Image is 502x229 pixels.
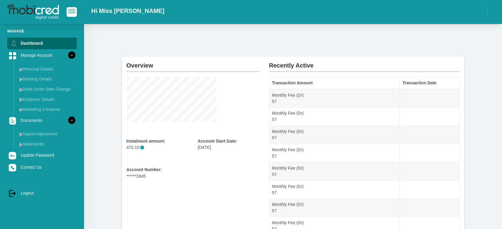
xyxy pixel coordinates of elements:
[19,143,23,146] img: menu arrow
[126,144,189,151] p: 470.15
[19,108,23,112] img: menu arrow
[126,167,162,172] b: Account Number:
[17,74,77,84] a: Banking Details
[17,95,77,104] a: Employer Details
[269,126,400,144] td: Monthly Fee (Dr) 57
[7,187,77,199] a: Logout
[17,129,77,139] a: Signed Agreement
[400,77,459,89] th: Transaction Date
[7,149,77,161] a: Update Password
[7,38,77,49] a: Dashboard
[19,77,23,81] img: menu arrow
[7,50,77,61] a: Manage Account
[19,88,23,92] img: menu arrow
[17,139,77,149] a: Statements
[140,146,144,149] span: Please note that the instalment amount provided does not include the monthly fee, which will be i...
[7,115,77,126] a: Documents
[7,161,77,173] a: Contact Us
[7,28,77,34] li: Manage
[198,139,237,143] b: Account Start Date:
[269,199,400,217] td: Monthly Fee (Dr) 57
[269,162,400,180] td: Monthly Fee (Dr) 57
[19,98,23,101] img: menu arrow
[17,104,77,114] a: Marketing Consents
[19,68,23,71] img: menu arrow
[269,107,400,126] td: Monthly Fee (Dr) 57
[269,144,400,162] td: Monthly Fee (Dr) 57
[17,64,77,74] a: Personal Details
[7,5,59,20] img: logo-mobicred.svg
[17,84,77,94] a: Debit Order Date Change
[91,7,164,14] h2: Hi Miss [PERSON_NAME]
[198,138,260,151] div: [DATE]
[269,89,400,107] td: Monthly Fee (Dr) 57
[126,57,260,69] h2: Overview
[126,139,165,143] b: Instalment amount:
[269,57,460,69] h2: Recently Active
[269,77,400,89] th: Transaction Amount
[269,180,400,199] td: Monthly Fee (Dr) 57
[19,132,23,136] img: menu arrow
